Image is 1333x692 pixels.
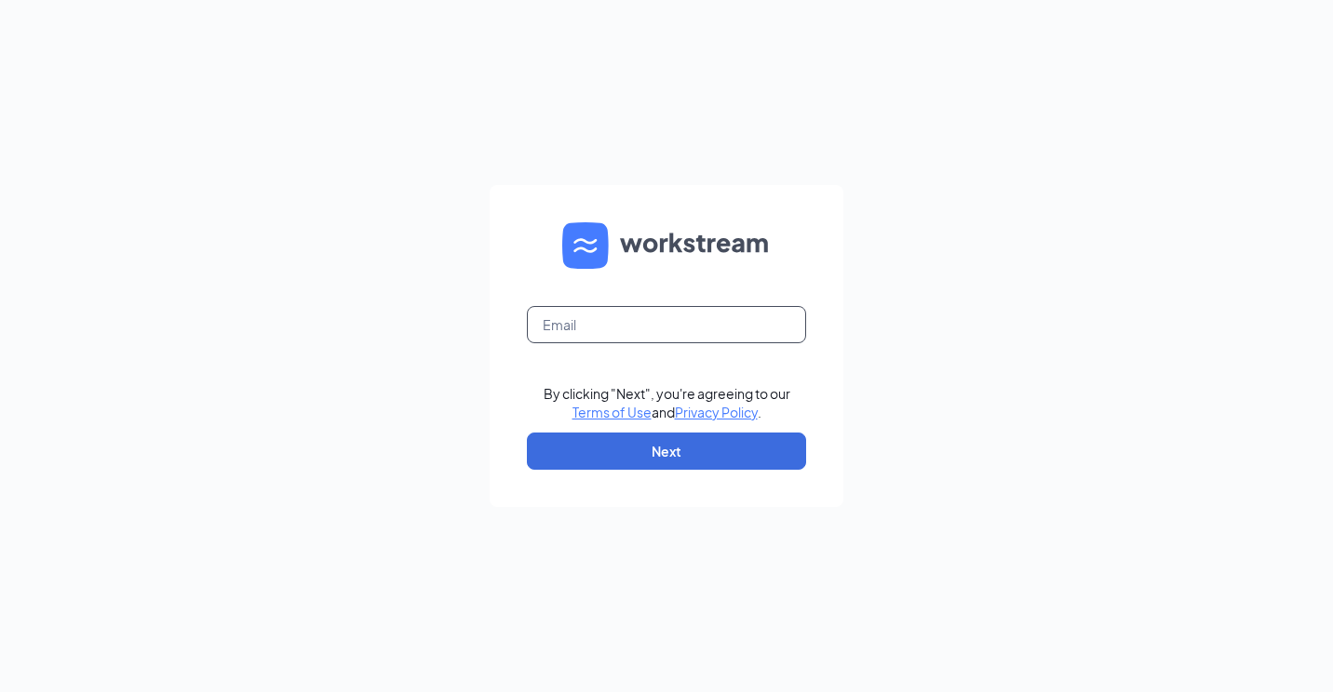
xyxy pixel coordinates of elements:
[675,404,758,420] a: Privacy Policy
[527,306,806,343] input: Email
[544,384,790,421] div: By clicking "Next", you're agreeing to our and .
[572,404,652,420] a: Terms of Use
[562,222,771,269] img: WS logo and Workstream text
[527,432,806,470] button: Next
